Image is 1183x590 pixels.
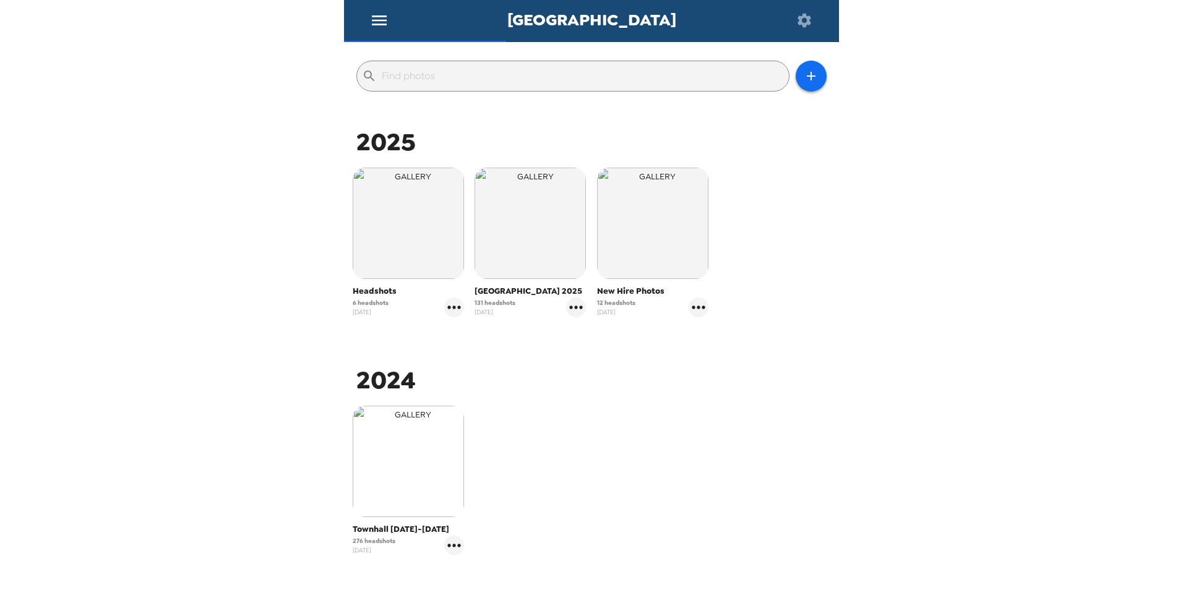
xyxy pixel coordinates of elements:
[353,523,464,536] span: Townhall [DATE]-[DATE]
[475,298,515,307] span: 131 headshots
[353,285,464,297] span: Headshots
[382,66,784,86] input: Find photos
[597,307,635,317] span: [DATE]
[597,168,708,279] img: gallery
[444,297,464,317] button: gallery menu
[356,126,416,158] span: 2025
[597,298,635,307] span: 12 headshots
[353,545,395,555] span: [DATE]
[689,297,708,317] button: gallery menu
[475,285,586,297] span: [GEOGRAPHIC_DATA] 2025
[353,536,395,545] span: 276 headshots
[356,364,416,396] span: 2024
[475,168,586,279] img: gallery
[597,285,708,297] span: New Hire Photos
[566,297,586,317] button: gallery menu
[444,536,464,555] button: gallery menu
[353,307,389,317] span: [DATE]
[353,298,389,307] span: 6 headshots
[475,307,515,317] span: [DATE]
[507,12,676,28] span: [GEOGRAPHIC_DATA]
[353,406,464,517] img: gallery
[353,168,464,279] img: gallery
